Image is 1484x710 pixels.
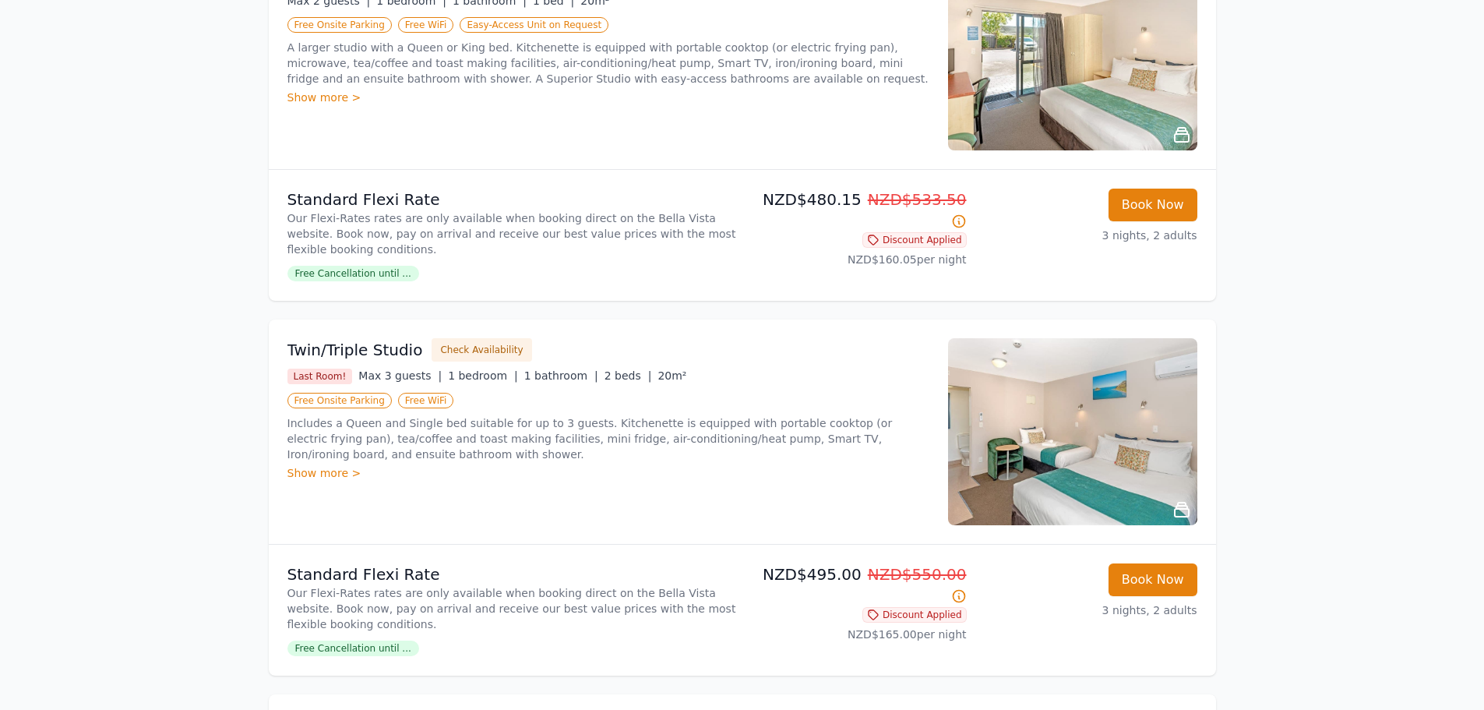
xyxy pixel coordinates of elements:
[398,393,454,408] span: Free WiFi
[358,369,442,382] span: Max 3 guests |
[287,17,392,33] span: Free Onsite Parking
[287,90,929,105] div: Show more >
[448,369,518,382] span: 1 bedroom |
[287,369,353,384] span: Last Room!
[287,585,736,632] p: Our Flexi-Rates rates are only available when booking direct on the Bella Vista website. Book now...
[287,339,423,361] h3: Twin/Triple Studio
[657,369,686,382] span: 20m²
[287,266,419,281] span: Free Cancellation until ...
[749,627,967,642] p: NZD$165.00 per night
[287,393,392,408] span: Free Onsite Parking
[287,40,929,87] p: A larger studio with a Queen or King bed. Kitchenette is equipped with portable cooktop (or elect...
[287,189,736,210] p: Standard Flexi Rate
[862,607,967,623] span: Discount Applied
[287,465,929,481] div: Show more >
[979,602,1197,618] p: 3 nights, 2 adults
[605,369,652,382] span: 2 beds |
[749,252,967,267] p: NZD$160.05 per night
[287,210,736,257] p: Our Flexi-Rates rates are only available when booking direct on the Bella Vista website. Book now...
[862,232,967,248] span: Discount Applied
[432,338,531,362] button: Check Availability
[1109,563,1197,596] button: Book Now
[749,189,967,232] p: NZD$480.15
[460,17,608,33] span: Easy-Access Unit on Request
[979,228,1197,243] p: 3 nights, 2 adults
[868,565,967,584] span: NZD$550.00
[287,563,736,585] p: Standard Flexi Rate
[287,641,419,656] span: Free Cancellation until ...
[398,17,454,33] span: Free WiFi
[868,190,967,209] span: NZD$533.50
[524,369,598,382] span: 1 bathroom |
[749,563,967,607] p: NZD$495.00
[1109,189,1197,221] button: Book Now
[287,415,929,462] p: Includes a Queen and Single bed suitable for up to 3 guests. Kitchenette is equipped with portabl...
